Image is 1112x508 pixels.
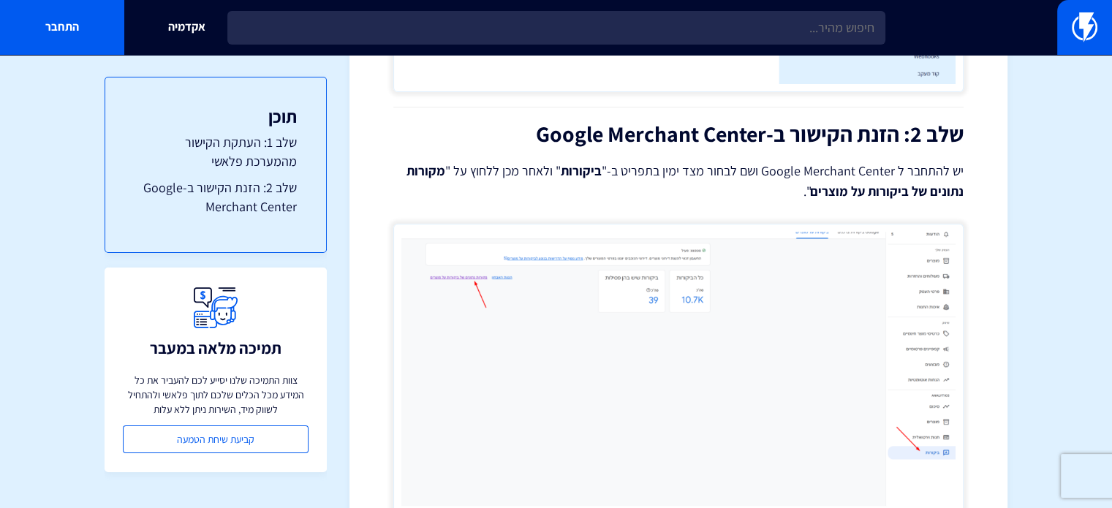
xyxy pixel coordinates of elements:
[135,133,297,170] a: שלב 1: העתקת הקישור מהמערכת פלאשי
[393,161,964,202] p: יש להתחבר ל Google Merchant Center ושם לבחור מצד ימין בתפריט ב-" " ולאחר מכן ללחוץ על " ".
[561,162,602,179] strong: ביקורות
[393,122,964,146] h2: שלב 2: הזנת הקישור ב-Google Merchant Center
[135,178,297,216] a: שלב 2: הזנת הקישור ב-Google Merchant Center
[123,373,309,417] p: צוות התמיכה שלנו יסייע לכם להעביר את כל המידע מכל הכלים שלכם לתוך פלאשי ולהתחיל לשווק מיד, השירות...
[406,162,964,200] strong: מקורות נתונים של ביקורות על מוצרים
[150,339,281,357] h3: תמיכה מלאה במעבר
[123,425,309,453] a: קביעת שיחת הטמעה
[135,107,297,126] h3: תוכן
[227,11,885,45] input: חיפוש מהיר...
